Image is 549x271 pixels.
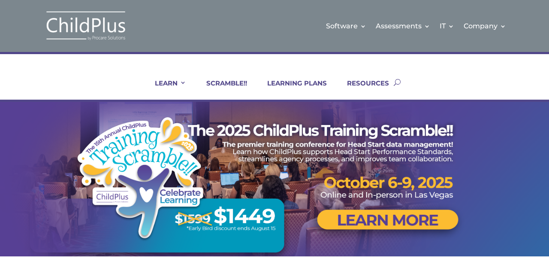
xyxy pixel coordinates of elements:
[256,79,327,100] a: LEARNING PLANS
[440,9,454,43] a: IT
[144,79,186,100] a: LEARN
[464,9,506,43] a: Company
[196,79,247,100] a: SCRAMBLE!!
[326,9,366,43] a: Software
[336,79,389,100] a: RESOURCES
[376,9,430,43] a: Assessments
